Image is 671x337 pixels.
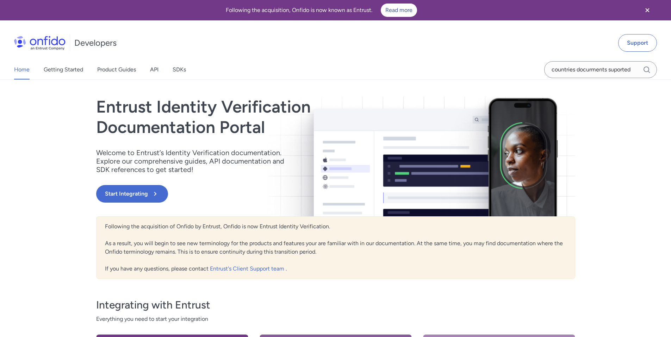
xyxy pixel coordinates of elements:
div: Following the acquisition, Onfido is now known as Entrust. [8,4,634,17]
button: Close banner [634,1,660,19]
button: Start Integrating [96,185,168,203]
a: Read more [381,4,417,17]
h3: Integrating with Entrust [96,298,575,312]
span: Everything you need to start your integration [96,315,575,323]
h1: Developers [74,37,117,49]
div: Following the acquisition of Onfido by Entrust, Onfido is now Entrust Identity Verification. As a... [96,216,575,279]
a: Getting Started [44,60,83,80]
a: Entrust's Client Support team [210,265,286,272]
a: Home [14,60,30,80]
img: Onfido Logo [14,36,66,50]
a: Support [618,34,657,52]
p: Welcome to Entrust’s Identity Verification documentation. Explore our comprehensive guides, API d... [96,148,293,174]
a: API [150,60,159,80]
a: Start Integrating [96,185,431,203]
input: Onfido search input field [544,61,657,78]
svg: Close banner [643,6,652,14]
a: SDKs [173,60,186,80]
h1: Entrust Identity Verification Documentation Portal [96,97,431,137]
a: Product Guides [97,60,136,80]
